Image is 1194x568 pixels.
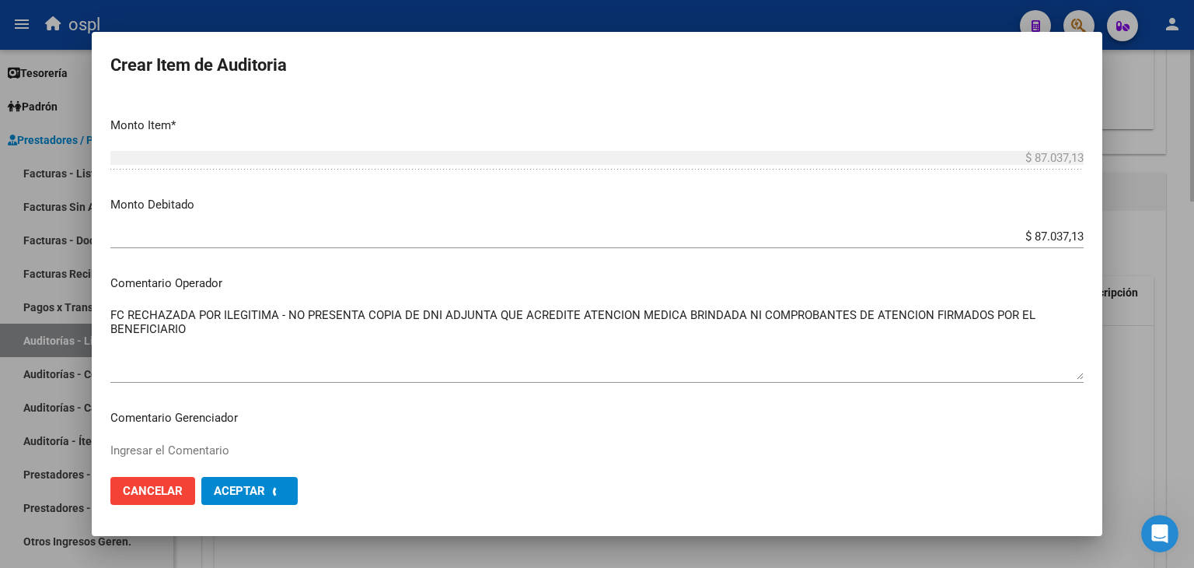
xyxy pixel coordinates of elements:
h2: Crear Item de Auditoria [110,51,1084,80]
p: Monto Item [110,117,1084,135]
button: Aceptar [201,477,298,505]
p: Monto Debitado [110,196,1084,214]
p: Comentario Gerenciador [110,409,1084,427]
button: Cancelar [110,477,195,505]
p: Comentario Operador [110,275,1084,293]
span: Aceptar [214,484,265,498]
iframe: Intercom live chat [1141,515,1178,552]
span: Cancelar [123,484,183,498]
